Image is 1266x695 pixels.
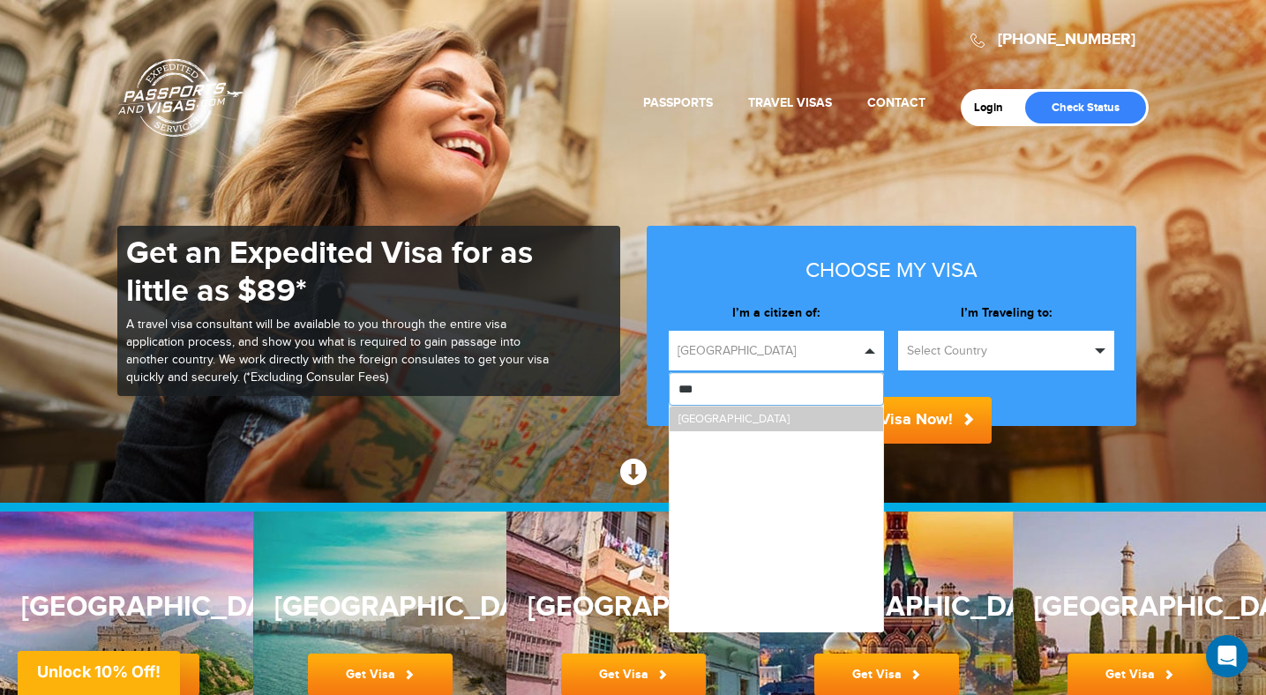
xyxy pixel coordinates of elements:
[974,101,1015,115] a: Login
[907,342,1090,360] span: Select Country
[867,95,925,110] a: Contact
[898,304,1114,322] label: I’m Traveling to:
[678,412,790,426] span: [GEOGRAPHIC_DATA]
[998,30,1135,49] a: [PHONE_NUMBER]
[669,259,1114,282] h3: Choose my visa
[528,592,739,623] h3: [GEOGRAPHIC_DATA]
[678,342,860,360] span: [GEOGRAPHIC_DATA]
[781,592,993,623] h3: [GEOGRAPHIC_DATA]
[1206,635,1248,677] div: Open Intercom Messenger
[37,662,161,681] span: Unlock 10% Off!
[669,304,885,322] label: I’m a citizen of:
[898,331,1114,370] button: Select Country
[274,592,486,623] h3: [GEOGRAPHIC_DATA]
[21,592,233,623] h3: [GEOGRAPHIC_DATA]
[126,235,550,310] h1: Get an Expedited Visa for as little as $89*
[748,95,832,110] a: Travel Visas
[18,651,180,695] div: Unlock 10% Off!
[118,58,243,138] a: Passports & [DOMAIN_NAME]
[790,397,992,444] button: Order My Visa Now!
[1034,592,1246,623] h3: [GEOGRAPHIC_DATA]
[669,331,885,370] button: [GEOGRAPHIC_DATA]
[1025,92,1146,123] a: Check Status
[126,317,550,387] p: A travel visa consultant will be available to you through the entire visa application process, an...
[643,95,713,110] a: Passports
